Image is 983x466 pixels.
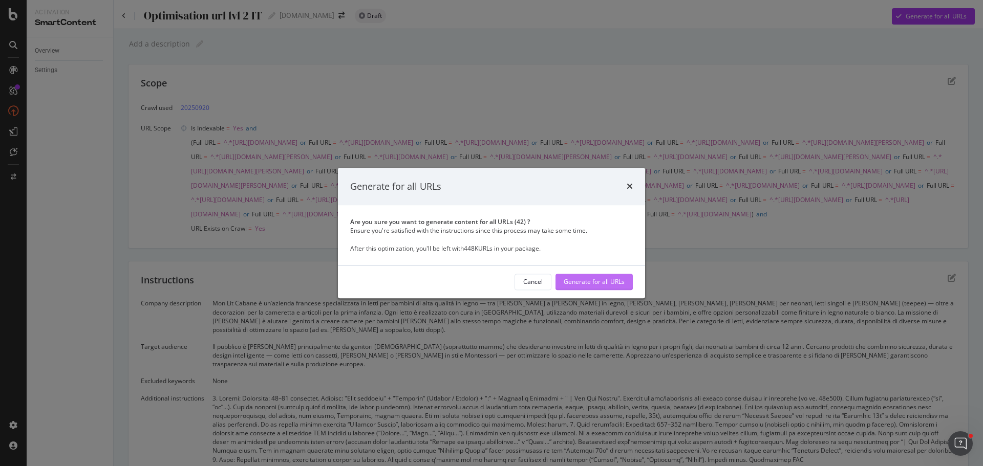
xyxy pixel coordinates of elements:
div: Cancel [523,278,543,286]
img: tab_domain_overview_orange.svg [41,59,50,68]
div: Generate for all URLs [350,180,441,193]
img: logo_orange.svg [16,16,25,25]
div: Are you sure you want to generate content for all URLs ( 42 ) ? [350,218,633,227]
div: Generate for all URLs [564,278,625,286]
div: Domaine: [DOMAIN_NAME] [27,27,116,35]
div: Ensure you're satisfied with the instructions since this process may take some time. [350,227,633,235]
div: Domaine [53,60,79,67]
div: v 4.0.25 [29,16,50,25]
div: After this optimization, you'll be left with 448K URLs in your package. [350,244,633,253]
img: tab_keywords_by_traffic_grey.svg [116,59,124,68]
img: website_grey.svg [16,27,25,35]
button: Generate for all URLs [555,274,633,290]
button: Cancel [515,274,551,290]
div: modal [338,168,645,298]
iframe: Intercom live chat [948,431,973,456]
div: Mots-clés [127,60,157,67]
div: times [627,180,633,193]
